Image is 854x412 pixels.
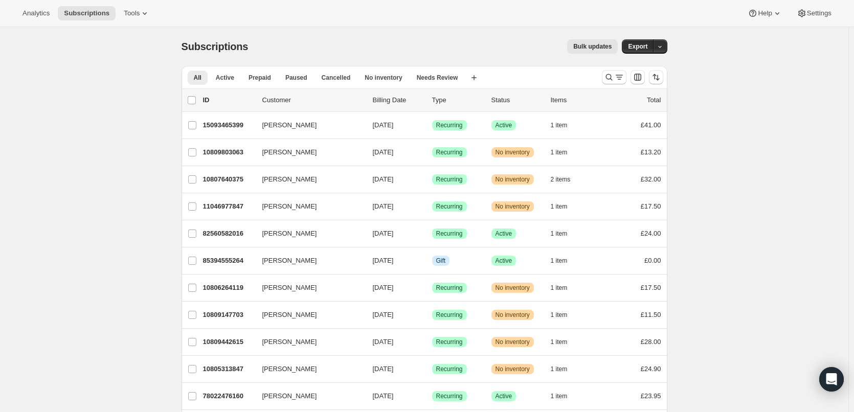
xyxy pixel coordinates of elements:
[262,364,317,374] span: [PERSON_NAME]
[436,257,446,265] span: Gift
[373,392,394,400] span: [DATE]
[203,389,661,403] div: 78022476160[PERSON_NAME][DATE]SuccessRecurringSuccessActive1 item£23.95
[256,334,358,350] button: [PERSON_NAME]
[203,95,254,105] p: ID
[373,284,394,291] span: [DATE]
[64,9,109,17] span: Subscriptions
[373,338,394,346] span: [DATE]
[551,281,579,295] button: 1 item
[203,120,254,130] p: 15093465399
[551,362,579,376] button: 1 item
[551,199,579,214] button: 1 item
[373,148,394,156] span: [DATE]
[641,230,661,237] span: £24.00
[124,9,140,17] span: Tools
[551,257,568,265] span: 1 item
[203,147,254,157] p: 10809803063
[551,365,568,373] span: 1 item
[641,311,661,318] span: £11.50
[262,283,317,293] span: [PERSON_NAME]
[256,307,358,323] button: [PERSON_NAME]
[373,365,394,373] span: [DATE]
[602,70,626,84] button: Search and filter results
[436,365,463,373] span: Recurring
[256,144,358,161] button: [PERSON_NAME]
[285,74,307,82] span: Paused
[436,338,463,346] span: Recurring
[203,228,254,239] p: 82560582016
[373,257,394,264] span: [DATE]
[203,254,661,268] div: 85394555264[PERSON_NAME][DATE]InfoGiftSuccessActive1 item£0.00
[496,148,530,156] span: No inventory
[203,199,661,214] div: 11046977847[PERSON_NAME][DATE]SuccessRecurringWarningNo inventory1 item£17.50
[573,42,612,51] span: Bulk updates
[496,365,530,373] span: No inventory
[256,117,358,133] button: [PERSON_NAME]
[203,174,254,185] p: 10807640375
[262,228,317,239] span: [PERSON_NAME]
[551,230,568,238] span: 1 item
[551,254,579,268] button: 1 item
[417,74,458,82] span: Needs Review
[249,74,271,82] span: Prepaid
[118,6,156,20] button: Tools
[16,6,56,20] button: Analytics
[262,391,317,401] span: [PERSON_NAME]
[256,171,358,188] button: [PERSON_NAME]
[216,74,234,82] span: Active
[373,311,394,318] span: [DATE]
[373,202,394,210] span: [DATE]
[496,230,512,238] span: Active
[641,202,661,210] span: £17.50
[322,74,351,82] span: Cancelled
[203,364,254,374] p: 10805313847
[262,147,317,157] span: [PERSON_NAME]
[551,118,579,132] button: 1 item
[203,283,254,293] p: 10806264119
[491,95,543,105] p: Status
[551,335,579,349] button: 1 item
[551,284,568,292] span: 1 item
[262,256,317,266] span: [PERSON_NAME]
[641,121,661,129] span: £41.00
[203,95,661,105] div: IDCustomerBilling DateTypeStatusItemsTotal
[373,175,394,183] span: [DATE]
[551,308,579,322] button: 1 item
[551,392,568,400] span: 1 item
[628,42,647,51] span: Export
[436,392,463,400] span: Recurring
[567,39,618,54] button: Bulk updates
[496,284,530,292] span: No inventory
[496,202,530,211] span: No inventory
[551,226,579,241] button: 1 item
[203,337,254,347] p: 10809442615
[203,308,661,322] div: 10809147703[PERSON_NAME][DATE]SuccessRecurringWarningNo inventory1 item£11.50
[631,70,645,84] button: Customize table column order and visibility
[436,175,463,184] span: Recurring
[203,256,254,266] p: 85394555264
[466,71,482,85] button: Create new view
[436,148,463,156] span: Recurring
[641,365,661,373] span: £24.90
[262,174,317,185] span: [PERSON_NAME]
[256,225,358,242] button: [PERSON_NAME]
[496,175,530,184] span: No inventory
[203,201,254,212] p: 11046977847
[791,6,838,20] button: Settings
[256,198,358,215] button: [PERSON_NAME]
[551,389,579,403] button: 1 item
[203,118,661,132] div: 15093465399[PERSON_NAME][DATE]SuccessRecurringSuccessActive1 item£41.00
[551,121,568,129] span: 1 item
[256,361,358,377] button: [PERSON_NAME]
[551,202,568,211] span: 1 item
[436,202,463,211] span: Recurring
[551,95,602,105] div: Items
[641,175,661,183] span: £32.00
[256,388,358,404] button: [PERSON_NAME]
[641,148,661,156] span: £13.20
[551,145,579,159] button: 1 item
[758,9,772,17] span: Help
[203,391,254,401] p: 78022476160
[203,362,661,376] div: 10805313847[PERSON_NAME][DATE]SuccessRecurringWarningNo inventory1 item£24.90
[647,95,661,105] p: Total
